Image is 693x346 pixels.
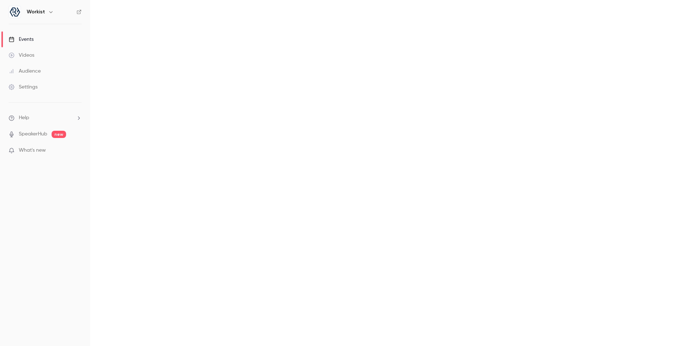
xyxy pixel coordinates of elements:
div: Settings [9,83,38,91]
span: Help [19,114,29,122]
div: Events [9,36,34,43]
span: new [52,131,66,138]
div: Audience [9,68,41,75]
img: Workist [9,6,21,18]
li: help-dropdown-opener [9,114,82,122]
span: What's new [19,147,46,154]
div: Videos [9,52,34,59]
h6: Workist [27,8,45,16]
a: SpeakerHub [19,130,47,138]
